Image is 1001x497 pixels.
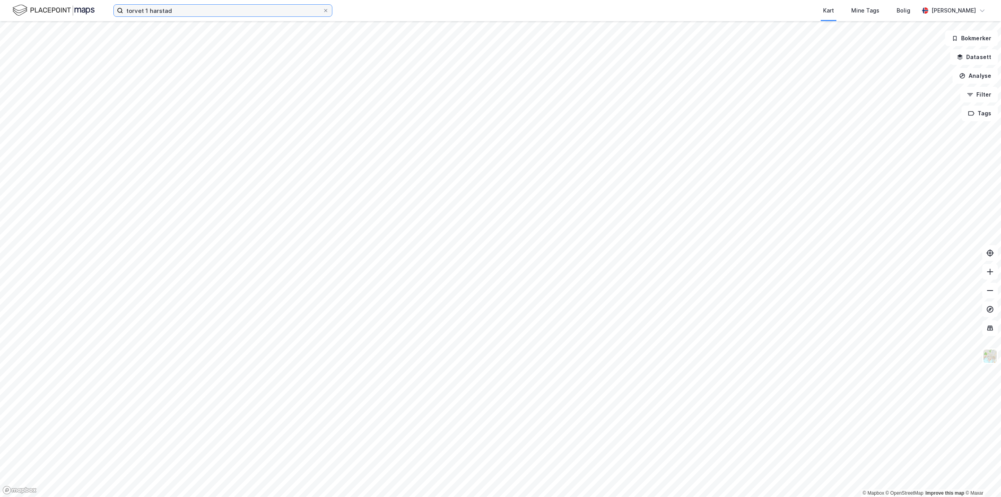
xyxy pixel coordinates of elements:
button: Tags [962,106,998,121]
div: Kart [823,6,834,15]
button: Analyse [953,68,998,84]
button: Bokmerker [945,31,998,46]
img: Z [983,349,997,364]
button: Filter [960,87,998,102]
img: logo.f888ab2527a4732fd821a326f86c7f29.svg [13,4,95,17]
div: Chatt-widget [962,459,1001,497]
a: OpenStreetMap [886,490,924,496]
div: Bolig [897,6,910,15]
a: Improve this map [926,490,964,496]
iframe: Chat Widget [962,459,1001,497]
button: Datasett [950,49,998,65]
div: Mine Tags [851,6,879,15]
a: Mapbox [863,490,884,496]
input: Søk på adresse, matrikkel, gårdeiere, leietakere eller personer [123,5,323,16]
a: Mapbox homepage [2,486,37,495]
div: [PERSON_NAME] [931,6,976,15]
